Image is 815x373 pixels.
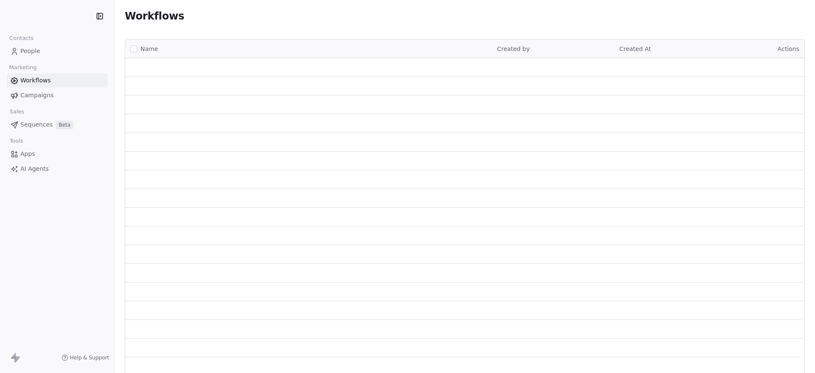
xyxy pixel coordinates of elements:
span: Contacts [6,32,37,45]
a: Help & Support [62,354,109,361]
a: Campaigns [7,88,107,102]
span: Actions [778,45,799,52]
span: Workflows [125,10,184,22]
a: People [7,44,107,58]
span: Created by [497,45,530,52]
span: AI Agents [20,164,49,173]
span: Tools [6,135,27,147]
span: Campaigns [20,91,53,100]
a: Workflows [7,73,107,88]
a: SequencesBeta [7,118,107,132]
span: Help & Support [70,354,109,361]
span: Created At [619,45,651,52]
span: Sales [6,105,28,118]
a: Apps [7,147,107,161]
span: People [20,47,40,56]
span: Workflows [20,76,51,85]
a: AI Agents [7,162,107,176]
span: Apps [20,150,35,158]
span: Sequences [20,120,53,129]
span: Marketing [6,61,40,74]
span: Name [141,45,158,54]
span: Beta [56,121,73,129]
